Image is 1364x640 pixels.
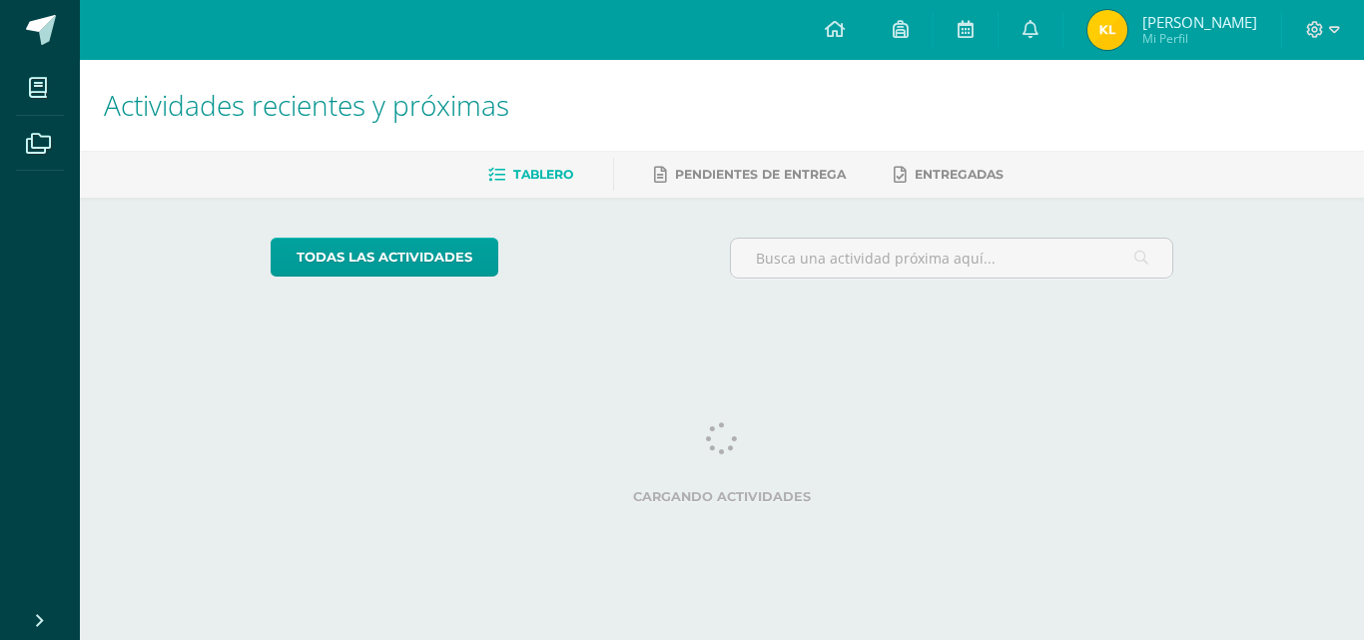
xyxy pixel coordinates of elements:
[894,159,1004,191] a: Entregadas
[488,159,573,191] a: Tablero
[513,167,573,182] span: Tablero
[1087,10,1127,50] img: 5366df5bd24d28d45c968ba959c7cfae.png
[731,239,1173,278] input: Busca una actividad próxima aquí...
[104,86,509,124] span: Actividades recientes y próximas
[1142,12,1257,32] span: [PERSON_NAME]
[271,489,1174,504] label: Cargando actividades
[675,167,846,182] span: Pendientes de entrega
[271,238,498,277] a: todas las Actividades
[915,167,1004,182] span: Entregadas
[1142,30,1257,47] span: Mi Perfil
[654,159,846,191] a: Pendientes de entrega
